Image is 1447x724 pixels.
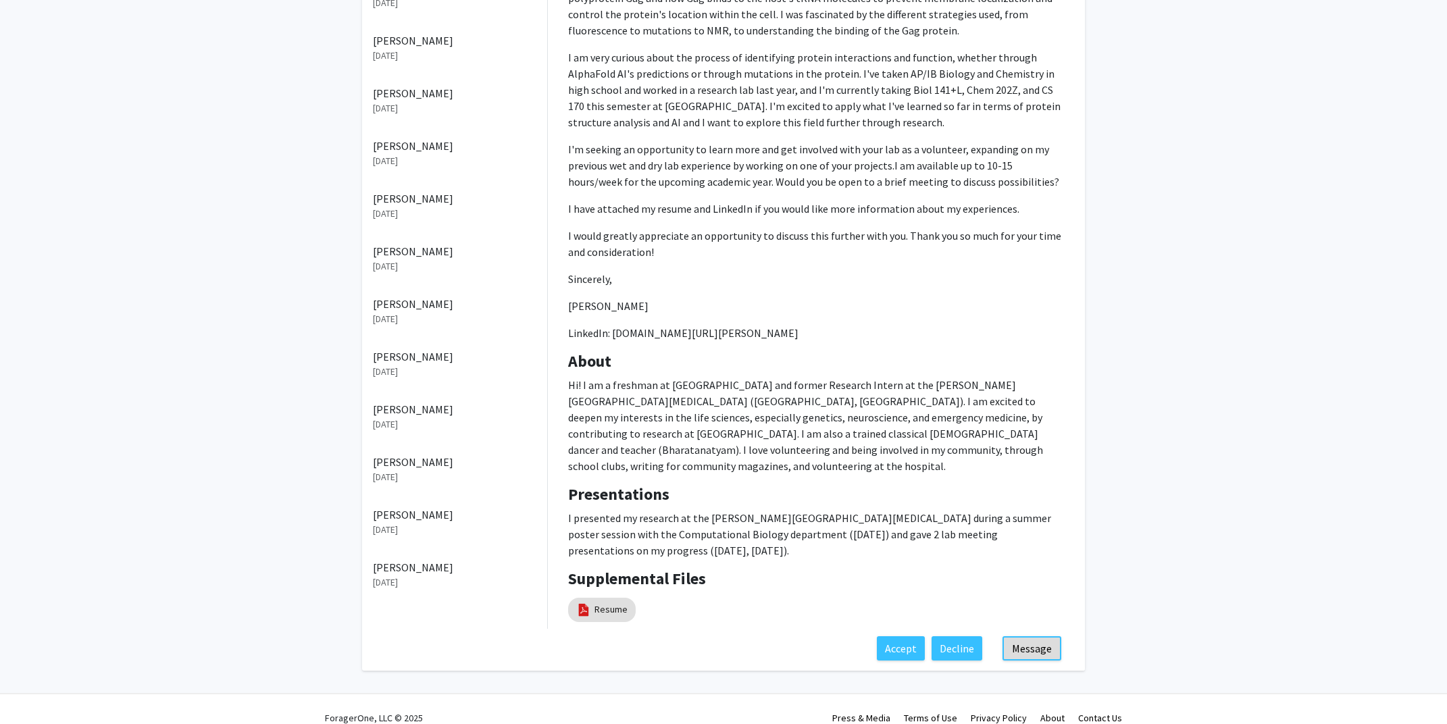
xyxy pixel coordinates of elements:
[373,559,536,575] p: [PERSON_NAME]
[568,510,1065,559] p: I presented my research at the [PERSON_NAME][GEOGRAPHIC_DATA][MEDICAL_DATA] during a summer poste...
[1078,712,1122,724] a: Contact Us
[576,602,591,617] img: pdf_icon.png
[373,417,536,432] p: [DATE]
[373,470,536,484] p: [DATE]
[568,271,1065,287] p: Sincerely,
[594,602,628,617] a: Resume
[1040,712,1065,724] a: About
[373,243,536,259] p: [PERSON_NAME]
[568,569,1065,589] h4: Supplemental Files
[373,259,536,274] p: [DATE]
[373,49,536,63] p: [DATE]
[373,401,536,417] p: [PERSON_NAME]
[568,325,1065,341] p: LinkedIn: [DOMAIN_NAME][URL][PERSON_NAME]
[568,351,611,371] b: About
[373,454,536,470] p: [PERSON_NAME]
[877,636,925,661] button: Accept
[373,190,536,207] p: [PERSON_NAME]
[568,49,1065,130] p: I am very curious about the process of identifying protein interactions and function, whether thr...
[373,575,536,590] p: [DATE]
[568,377,1065,474] p: Hi! I am a freshman at [GEOGRAPHIC_DATA] and former Research Intern at the [PERSON_NAME][GEOGRAPH...
[373,207,536,221] p: [DATE]
[373,138,536,154] p: [PERSON_NAME]
[373,101,536,115] p: [DATE]
[568,201,1065,217] p: I have attached my resume and LinkedIn if you would like more information about my experiences.
[373,312,536,326] p: [DATE]
[971,712,1027,724] a: Privacy Policy
[373,296,536,312] p: [PERSON_NAME]
[832,712,890,724] a: Press & Media
[373,365,536,379] p: [DATE]
[568,484,669,505] b: Presentations
[1002,636,1061,661] button: Message
[10,663,57,714] iframe: Chat
[932,636,982,661] button: Decline
[373,32,536,49] p: [PERSON_NAME]
[373,154,536,168] p: [DATE]
[568,298,1065,314] p: [PERSON_NAME]
[373,507,536,523] p: [PERSON_NAME]
[568,141,1065,190] p: I'm seeking an opportunity to learn more and get involved with your lab as a volunteer, expanding...
[568,228,1065,260] p: I would greatly appreciate an opportunity to discuss this further with you. Thank you so much for...
[373,85,536,101] p: [PERSON_NAME]
[904,712,957,724] a: Terms of Use
[373,348,536,365] p: [PERSON_NAME]
[373,523,536,537] p: [DATE]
